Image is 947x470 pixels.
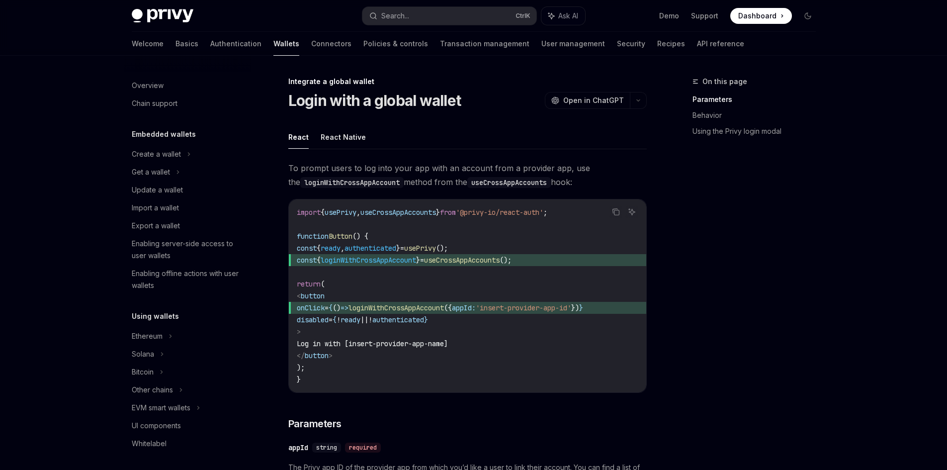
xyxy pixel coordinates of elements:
span: loginWithCrossAppAccount [348,303,444,312]
div: Enabling server-side access to user wallets [132,238,245,262]
span: } [297,375,301,384]
span: ready [341,315,360,324]
h1: Login with a global wallet [288,92,461,109]
span: function [297,232,329,241]
span: || [360,315,368,324]
span: ! [337,315,341,324]
a: Transaction management [440,32,529,56]
div: Bitcoin [132,366,154,378]
a: Import a wallet [124,199,251,217]
button: Ask AI [625,205,638,218]
div: Export a wallet [132,220,180,232]
span: } [424,315,428,324]
div: required [345,443,381,453]
span: ! [368,315,372,324]
span: , [341,244,344,253]
span: Log in with [insert-provider-app-name] [297,339,448,348]
span: To prompt users to log into your app with an account from a provider app, use the method from the... [288,161,647,189]
div: Create a wallet [132,148,181,160]
a: Recipes [657,32,685,56]
span: string [316,444,337,452]
h5: Embedded wallets [132,128,196,140]
a: Support [691,11,718,21]
span: Dashboard [738,11,776,21]
span: usePrivy [325,208,356,217]
button: Search...CtrlK [362,7,536,25]
div: Other chains [132,384,173,396]
div: Search... [381,10,409,22]
span: ({ [444,303,452,312]
span: { [329,303,333,312]
div: Update a wallet [132,184,183,196]
a: Welcome [132,32,164,56]
a: Wallets [273,32,299,56]
button: Toggle dark mode [800,8,816,24]
span: => [341,303,348,312]
div: Whitelabel [132,438,167,450]
span: { [317,244,321,253]
span: ); [297,363,305,372]
span: from [440,208,456,217]
span: } [416,256,420,265]
span: button [305,351,329,360]
a: Using the Privy login modal [692,123,824,139]
a: Demo [659,11,679,21]
span: </ [297,351,305,360]
span: loginWithCrossAppAccount [321,256,416,265]
span: const [297,244,317,253]
span: Open in ChatGPT [563,95,624,105]
span: return [297,280,321,288]
span: = [325,303,329,312]
span: import [297,208,321,217]
a: Update a wallet [124,181,251,199]
div: Import a wallet [132,202,179,214]
span: appId: [452,303,476,312]
span: (); [436,244,448,253]
span: } [579,303,583,312]
div: appId [288,443,308,453]
a: Whitelabel [124,435,251,453]
span: = [329,315,333,324]
div: EVM smart wallets [132,402,190,414]
span: } [396,244,400,253]
a: Dashboard [730,8,792,24]
span: Parameters [288,417,342,431]
div: Get a wallet [132,166,170,178]
span: ( [321,280,325,288]
a: Authentication [210,32,261,56]
a: Parameters [692,92,824,107]
div: Chain support [132,97,177,109]
span: > [297,327,301,336]
span: ; [543,208,547,217]
span: button [301,291,325,300]
span: useCrossAppAccounts [360,208,436,217]
span: { [321,208,325,217]
span: { [317,256,321,265]
a: Enabling server-side access to user wallets [124,235,251,265]
span: Button [329,232,352,241]
a: UI components [124,417,251,435]
span: = [420,256,424,265]
div: UI components [132,420,181,432]
button: React Native [321,125,366,149]
span: ready [321,244,341,253]
span: () [333,303,341,312]
a: Behavior [692,107,824,123]
div: Integrate a global wallet [288,77,647,87]
span: 'insert-provider-app-id' [476,303,571,312]
span: (); [500,256,512,265]
span: Ctrl K [516,12,530,20]
a: Export a wallet [124,217,251,235]
span: '@privy-io/react-auth' [456,208,543,217]
h5: Using wallets [132,310,179,322]
a: Chain support [124,94,251,112]
a: Overview [124,77,251,94]
button: Ask AI [541,7,585,25]
button: React [288,125,309,149]
a: Basics [175,32,198,56]
a: Enabling offline actions with user wallets [124,265,251,294]
span: authenticated [344,244,396,253]
span: authenticated [372,315,424,324]
span: On this page [702,76,747,88]
a: Security [617,32,645,56]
